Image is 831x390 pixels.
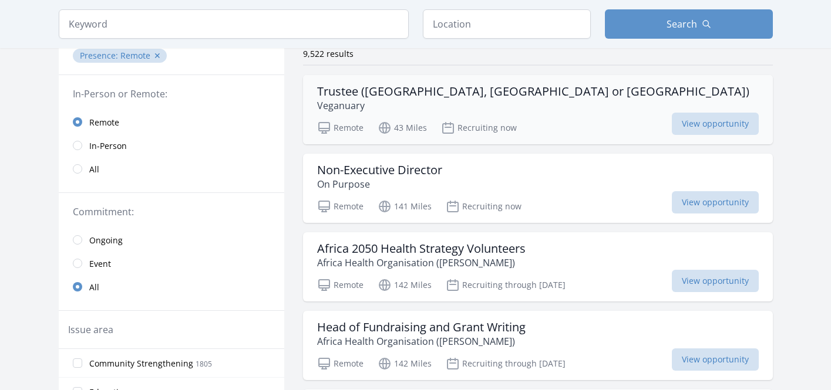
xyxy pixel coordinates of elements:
[672,191,759,213] span: View opportunity
[378,121,427,135] p: 43 Miles
[441,121,517,135] p: Recruiting now
[89,358,193,369] span: Community Strengthening
[605,9,773,39] button: Search
[446,278,566,292] p: Recruiting through [DATE]
[303,154,773,223] a: Non-Executive Director On Purpose Remote 141 Miles Recruiting now View opportunity
[68,323,113,337] legend: Issue area
[672,113,759,135] span: View opportunity
[317,99,749,113] p: Veganuary
[317,320,526,334] h3: Head of Fundraising and Grant Writing
[89,164,99,175] span: All
[672,270,759,292] span: View opportunity
[59,275,284,299] a: All
[59,252,284,275] a: Event
[317,278,364,292] p: Remote
[59,157,284,181] a: All
[446,199,522,213] p: Recruiting now
[89,140,127,152] span: In-Person
[89,117,119,128] span: Remote
[89,258,111,270] span: Event
[73,87,270,101] legend: In-Person or Remote:
[317,242,526,256] h3: Africa 2050 Health Strategy Volunteers
[378,199,432,213] p: 141 Miles
[317,357,364,371] p: Remote
[59,134,284,157] a: In-Person
[303,311,773,380] a: Head of Fundraising and Grant Writing Africa Health Organisation ([PERSON_NAME]) Remote 142 Miles...
[378,278,432,292] p: 142 Miles
[672,348,759,371] span: View opportunity
[89,235,123,246] span: Ongoing
[154,50,161,62] button: ✕
[59,110,284,134] a: Remote
[317,177,442,191] p: On Purpose
[59,9,409,39] input: Keyword
[423,9,591,39] input: Location
[317,163,442,177] h3: Non-Executive Director
[317,199,364,213] p: Remote
[89,282,99,293] span: All
[73,358,82,368] input: Community Strengthening 1805
[196,359,212,369] span: 1805
[446,357,566,371] p: Recruiting through [DATE]
[378,357,432,371] p: 142 Miles
[317,334,526,348] p: Africa Health Organisation ([PERSON_NAME])
[303,75,773,144] a: Trustee ([GEOGRAPHIC_DATA], [GEOGRAPHIC_DATA] or [GEOGRAPHIC_DATA]) Veganuary Remote 43 Miles Rec...
[80,50,120,61] span: Presence :
[317,121,364,135] p: Remote
[59,228,284,252] a: Ongoing
[317,84,749,99] h3: Trustee ([GEOGRAPHIC_DATA], [GEOGRAPHIC_DATA] or [GEOGRAPHIC_DATA])
[303,48,354,59] span: 9,522 results
[303,232,773,301] a: Africa 2050 Health Strategy Volunteers Africa Health Organisation ([PERSON_NAME]) Remote 142 Mile...
[73,205,270,219] legend: Commitment:
[317,256,526,270] p: Africa Health Organisation ([PERSON_NAME])
[120,50,150,61] span: Remote
[667,17,697,31] span: Search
